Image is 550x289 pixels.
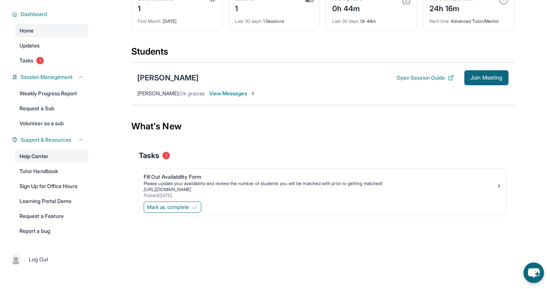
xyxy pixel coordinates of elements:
div: 1 Sessions [235,14,314,24]
span: Tasks [19,57,33,64]
div: Advanced Tutor/Mentor [430,14,508,24]
a: Request a Sub [15,102,88,115]
a: Request a Feature [15,209,88,223]
button: chat-button [523,262,544,283]
div: Please update your availability and review the number of students you will be matched with prior ... [144,181,496,187]
a: Sign Up for Office Hours [15,179,88,193]
span: Session Management [21,73,73,81]
span: First Match : [138,18,162,24]
span: 1 [162,152,170,159]
span: Last 30 days : [332,18,359,24]
span: Join Meeting [470,76,502,80]
span: Dashboard [21,10,47,18]
img: user-img [10,254,21,265]
span: [PERSON_NAME] : [137,90,180,96]
div: 1 [235,2,254,14]
a: Report a bug [15,224,88,238]
div: 1 [138,2,173,14]
div: 0h 44m [332,14,411,24]
span: Home [19,27,34,34]
div: What's New [131,110,514,143]
a: [URL][DOMAIN_NAME] [144,187,191,192]
img: Chevron-Right [250,90,256,96]
a: Fill Out Availability FormPlease update your availability and review the number of students you w... [139,169,507,200]
span: Ok gracias [180,90,205,96]
a: Tasks1 [15,54,88,67]
span: Support & Resources [21,136,71,144]
span: Last 30 days : [235,18,262,24]
div: [DATE] [138,14,216,24]
span: Tasks [139,150,159,161]
span: Updates [19,42,40,49]
a: Help Center [15,150,88,163]
button: Mark as complete [144,202,201,213]
div: Posted [DATE] [144,193,496,199]
div: [PERSON_NAME] [137,73,199,83]
a: Learning Portal Demo [15,194,88,208]
div: 24h 16m [430,2,474,14]
a: Volunteer as a sub [15,117,88,130]
div: 0h 44m [332,2,362,14]
div: Students [131,46,514,62]
span: | [24,255,26,264]
a: Home [15,24,88,37]
button: Dashboard [18,10,84,18]
img: Mark as complete [192,204,198,210]
button: Session Management [18,73,84,81]
span: Log Out [29,256,48,263]
div: Fill Out Availability Form [144,173,496,181]
a: Tutor Handbook [15,165,88,178]
span: Next title : [430,18,450,24]
a: Weekly Progress Report [15,87,88,100]
button: Join Meeting [464,70,508,85]
button: Support & Resources [18,136,84,144]
span: 1 [36,57,44,64]
button: Open Session Guide [397,74,454,82]
a: |Log Out [7,251,88,268]
span: View Messages [209,90,256,97]
a: Updates [15,39,88,52]
span: Mark as complete [147,203,189,211]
